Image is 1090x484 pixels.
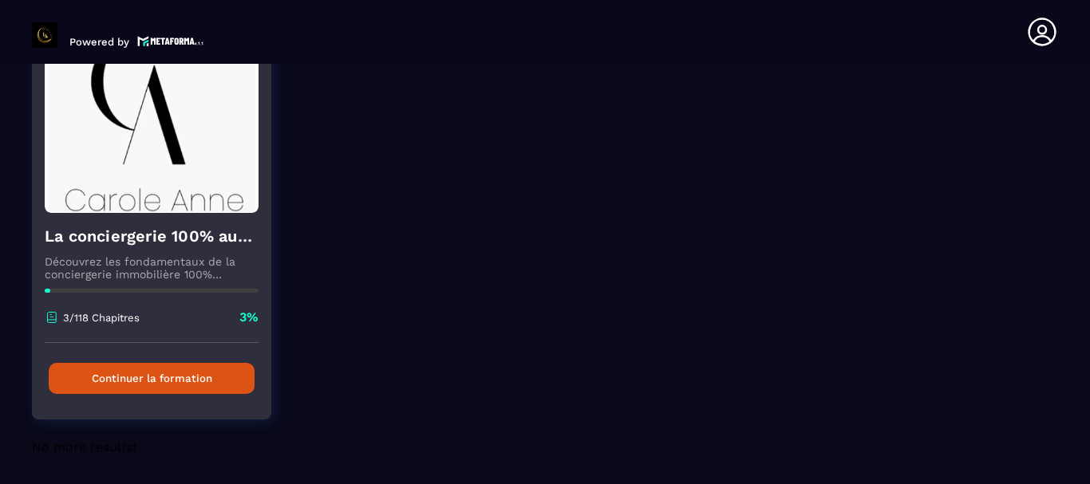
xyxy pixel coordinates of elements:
p: 3% [239,309,259,326]
a: formation-backgroundLa conciergerie 100% automatiséeDécouvrez les fondamentaux de la conciergerie... [32,41,291,439]
button: Continuer la formation [49,363,255,394]
p: Découvrez les fondamentaux de la conciergerie immobilière 100% automatisée. Cette formation est c... [45,255,259,281]
p: 3/118 Chapitres [63,312,140,324]
img: formation-background [45,53,259,213]
img: logo-branding [32,22,57,48]
p: Powered by [69,36,129,48]
img: logo [137,34,204,48]
h4: La conciergerie 100% automatisée [45,225,259,247]
span: No more results! [32,439,136,454]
